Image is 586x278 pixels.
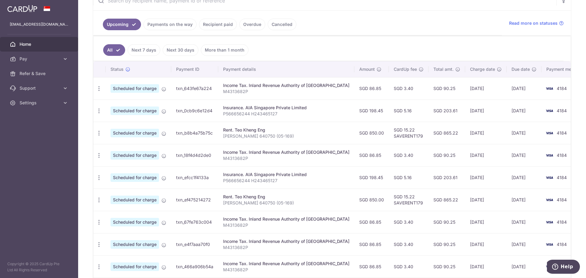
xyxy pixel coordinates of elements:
span: Due date [512,66,530,72]
td: SGD 15.22 SAVERENT179 [389,189,429,211]
div: Income Tax. Inland Revenue Authority of [GEOGRAPHIC_DATA] [223,238,349,244]
td: [DATE] [465,122,507,144]
div: Insurance. AIA Singapore Private Limited [223,105,349,111]
span: Scheduled for charge [110,262,159,271]
td: [DATE] [507,189,541,211]
span: Scheduled for charge [110,129,159,137]
td: [DATE] [507,144,541,166]
td: SGD 203.61 [429,99,465,122]
div: Insurance. AIA Singapore Private Limited [223,171,349,178]
img: Bank Card [543,129,555,137]
span: Support [20,85,60,91]
td: SGD 90.25 [429,144,465,166]
div: Rent. Teo Kheng Eng [223,127,349,133]
p: M4313682P [223,244,349,251]
th: Payment ID [171,61,218,77]
p: M4313682P [223,222,349,228]
a: All [103,44,125,56]
td: [DATE] [465,211,507,233]
td: SGD 850.00 [354,122,389,144]
td: [DATE] [465,189,507,211]
span: Scheduled for charge [110,196,159,204]
span: Scheduled for charge [110,218,159,226]
td: SGD 15.22 SAVERENT179 [389,122,429,144]
a: Next 30 days [163,44,198,56]
td: SGD 3.40 [389,211,429,233]
td: [DATE] [465,233,507,255]
th: Payment details [218,61,354,77]
td: txn_b8b4a75b75c [171,122,218,144]
td: SGD 90.25 [429,233,465,255]
span: 4184 [557,197,567,202]
img: Bank Card [543,174,555,181]
td: [DATE] [507,166,541,189]
div: Income Tax. Inland Revenue Authority of [GEOGRAPHIC_DATA] [223,216,349,222]
td: SGD 850.00 [354,189,389,211]
p: M4313682P [223,155,349,161]
td: txn_ef475214272 [171,189,218,211]
div: Income Tax. Inland Revenue Authority of [GEOGRAPHIC_DATA] [223,149,349,155]
td: txn_e4f7aaa70f0 [171,233,218,255]
img: Bank Card [543,152,555,159]
span: 4184 [557,153,567,158]
td: [DATE] [507,211,541,233]
td: txn_18f4d4d2de0 [171,144,218,166]
iframe: Opens a widget where you can find more information [547,260,580,275]
span: 4184 [557,108,567,113]
td: SGD 86.85 [354,255,389,278]
td: [DATE] [465,99,507,122]
img: Bank Card [543,218,555,226]
span: Home [20,41,60,47]
span: Scheduled for charge [110,151,159,160]
td: SGD 86.85 [354,233,389,255]
td: SGD 198.45 [354,166,389,189]
span: Pay [20,56,60,62]
img: Bank Card [543,196,555,204]
a: Recipient paid [199,19,237,30]
span: Scheduled for charge [110,84,159,93]
span: 4184 [557,219,567,225]
span: Settings [20,100,60,106]
span: Charge date [470,66,495,72]
a: Upcoming [103,19,141,30]
span: Amount [359,66,375,72]
td: [DATE] [507,77,541,99]
td: txn_67fe763c004 [171,211,218,233]
span: Status [110,66,124,72]
td: SGD 86.85 [354,77,389,99]
span: Refer & Save [20,70,60,77]
td: SGD 865.22 [429,189,465,211]
td: [DATE] [507,255,541,278]
img: Bank Card [543,241,555,248]
a: More than 1 month [201,44,248,56]
td: txn_efcc1f4133a [171,166,218,189]
td: [DATE] [507,233,541,255]
div: Income Tax. Inland Revenue Authority of [GEOGRAPHIC_DATA] [223,82,349,88]
span: 4184 [557,130,567,135]
span: 4184 [557,86,567,91]
td: SGD 90.25 [429,77,465,99]
td: [DATE] [465,77,507,99]
td: SGD 865.22 [429,122,465,144]
td: SGD 90.25 [429,211,465,233]
td: SGD 3.40 [389,77,429,99]
img: CardUp [7,5,37,12]
span: Total amt. [433,66,454,72]
p: [PERSON_NAME] 640750 (05-169) [223,133,349,139]
td: SGD 5.16 [389,166,429,189]
span: CardUp fee [394,66,417,72]
span: Scheduled for charge [110,173,159,182]
span: Scheduled for charge [110,240,159,249]
a: Read more on statuses [509,20,564,26]
p: [PERSON_NAME] 640750 (05-169) [223,200,349,206]
img: Bank Card [543,85,555,92]
p: M4313682P [223,267,349,273]
td: [DATE] [465,166,507,189]
span: 4184 [557,175,567,180]
td: [DATE] [465,144,507,166]
td: txn_0cb9c6e12d4 [171,99,218,122]
td: SGD 203.61 [429,166,465,189]
a: Cancelled [268,19,296,30]
td: SGD 86.85 [354,211,389,233]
